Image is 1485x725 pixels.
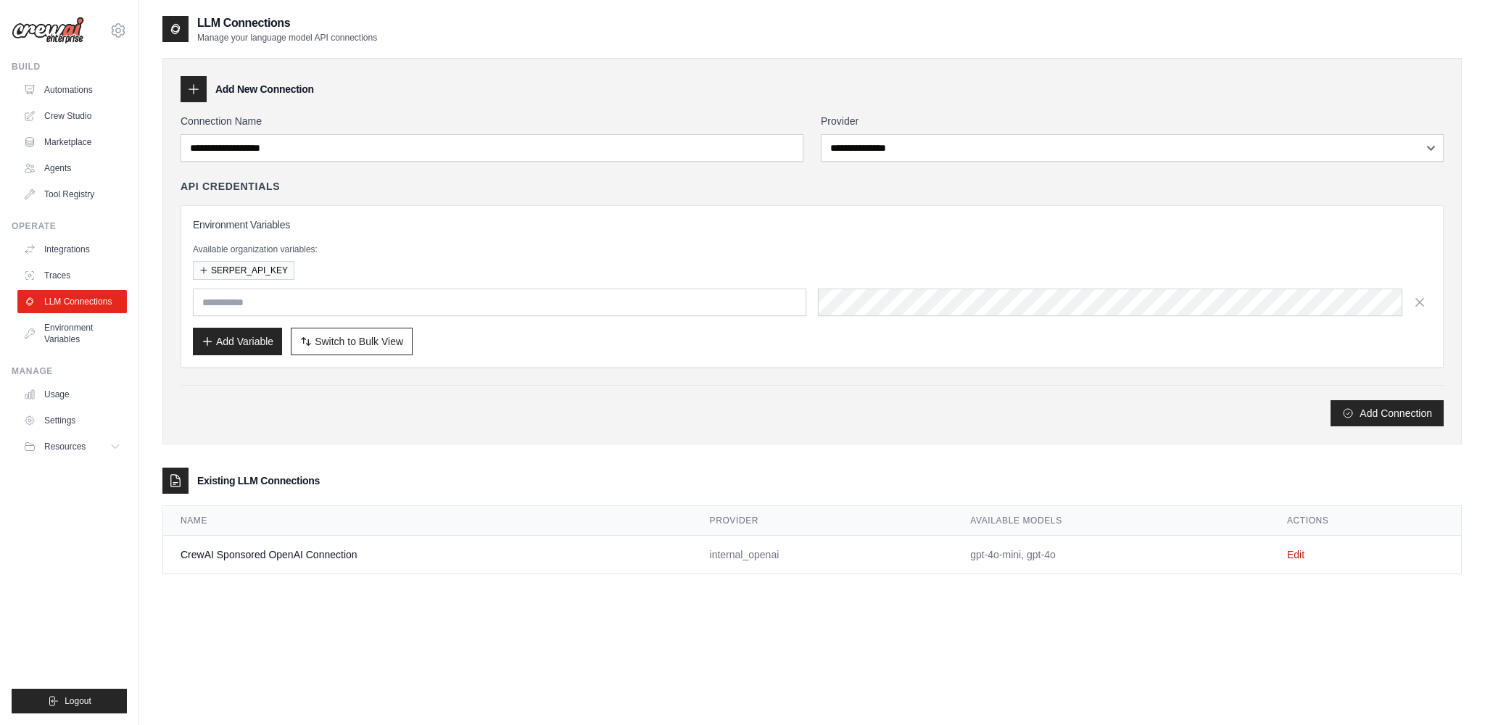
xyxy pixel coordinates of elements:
th: Available Models [953,506,1270,536]
label: Provider [821,114,1444,128]
h3: Existing LLM Connections [197,473,320,488]
button: Switch to Bulk View [291,328,413,355]
th: Provider [692,506,954,536]
p: Available organization variables: [193,244,1431,255]
span: Logout [65,695,91,707]
span: Switch to Bulk View [315,334,403,349]
a: Integrations [17,238,127,261]
td: internal_openai [692,536,954,574]
a: Automations [17,78,127,101]
td: gpt-4o-mini, gpt-4o [953,536,1270,574]
span: Resources [44,441,86,452]
h4: API Credentials [181,179,280,194]
h3: Add New Connection [215,82,314,96]
p: Manage your language model API connections [197,32,377,43]
div: Build [12,61,127,72]
a: Usage [17,383,127,406]
a: Edit [1287,549,1304,560]
a: Environment Variables [17,316,127,351]
div: Manage [12,365,127,377]
a: Agents [17,157,127,180]
button: Resources [17,435,127,458]
button: Add Variable [193,328,282,355]
th: Name [163,506,692,536]
a: Marketplace [17,130,127,154]
label: Connection Name [181,114,803,128]
td: CrewAI Sponsored OpenAI Connection [163,536,692,574]
h2: LLM Connections [197,14,377,32]
th: Actions [1270,506,1461,536]
div: Operate [12,220,127,232]
button: SERPER_API_KEY [193,261,294,280]
a: Settings [17,409,127,432]
button: Add Connection [1331,400,1444,426]
img: Logo [12,17,84,44]
a: LLM Connections [17,290,127,313]
h3: Environment Variables [193,217,1431,232]
a: Crew Studio [17,104,127,128]
button: Logout [12,689,127,713]
a: Traces [17,264,127,287]
a: Tool Registry [17,183,127,206]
